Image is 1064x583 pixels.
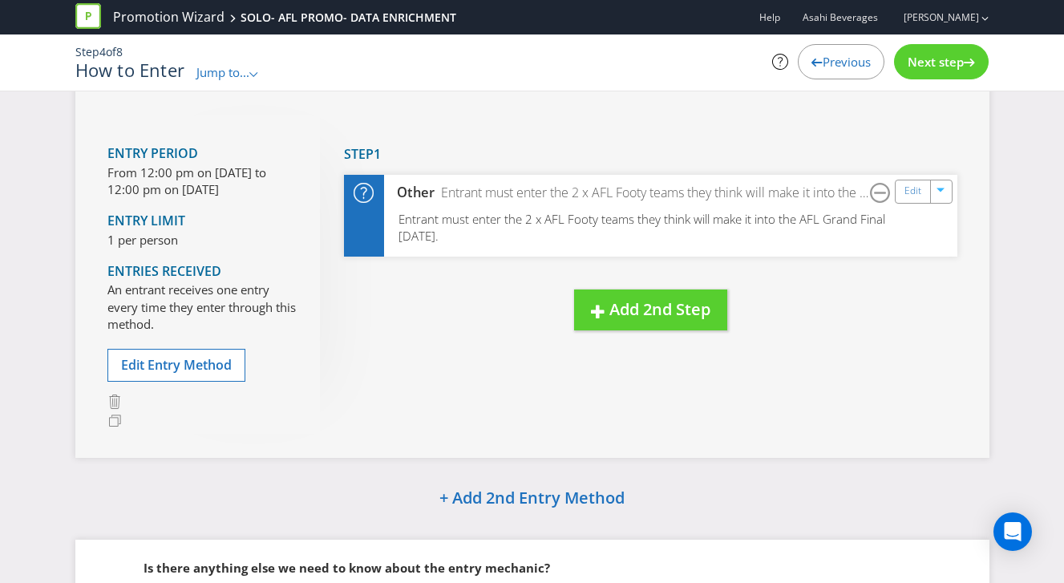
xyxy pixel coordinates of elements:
[904,182,921,200] a: Edit
[107,164,296,199] p: From 12:00 pm on [DATE] to 12:00 pm on [DATE]
[107,232,296,249] p: 1 per person
[888,10,979,24] a: [PERSON_NAME]
[384,184,435,202] div: Other
[609,298,710,320] span: Add 2nd Step
[107,144,198,162] span: Entry Period
[113,8,225,26] a: Promotion Wizard
[121,356,232,374] span: Edit Entry Method
[823,54,871,70] span: Previous
[144,560,550,576] span: Is there anything else we need to know about the entry mechanic?
[574,289,727,330] button: Add 2nd Step
[75,44,99,59] span: Step
[374,145,381,163] span: 1
[803,10,878,24] span: Asahi Beverages
[439,487,625,508] span: + Add 2nd Entry Method
[908,54,964,70] span: Next step
[107,349,245,382] button: Edit Entry Method
[75,60,185,79] h1: How to Enter
[759,10,780,24] a: Help
[99,44,106,59] span: 4
[107,212,185,229] span: Entry Limit
[107,281,296,333] p: An entrant receives one entry every time they enter through this method.
[196,64,249,80] span: Jump to...
[398,211,885,244] span: Entrant must enter the 2 x AFL Footy teams they think will make it into the AFL Grand Final [DATE].
[107,265,296,279] h4: Entries Received
[241,10,456,26] div: SOLO- AFL PROMO- DATA ENRICHMENT
[344,145,374,163] span: Step
[116,44,123,59] span: 8
[993,512,1032,551] div: Open Intercom Messenger
[106,44,116,59] span: of
[398,482,666,516] button: + Add 2nd Entry Method
[435,184,870,202] div: Entrant must enter the 2 x AFL Footy teams they think will make it into the AFL Grand Final [DATE].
